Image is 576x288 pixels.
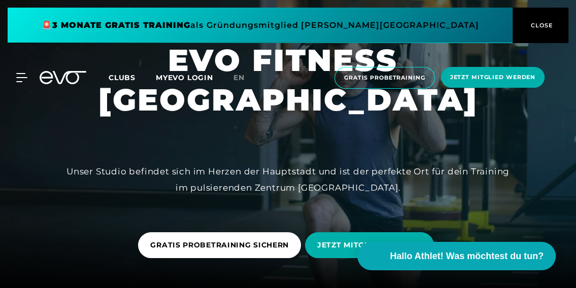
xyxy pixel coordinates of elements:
[109,73,135,82] span: Clubs
[390,249,544,263] span: Hallo Athlet! Was möchtest du tun?
[233,73,245,82] span: en
[513,8,568,43] button: CLOSE
[233,72,257,84] a: en
[109,73,156,82] a: Clubs
[150,240,289,250] span: GRATIS PROBETRAINING SICHERN
[357,242,556,270] button: Hallo Athlet! Was möchtest du tun?
[344,74,425,82] span: Gratis Probetraining
[438,67,548,89] a: Jetzt Mitglied werden
[156,73,213,82] a: MYEVO LOGIN
[331,67,438,89] a: Gratis Probetraining
[317,240,422,250] span: JETZT MITGLIED WERDEN
[528,21,553,30] span: CLOSE
[305,225,438,266] a: JETZT MITGLIED WERDEN
[138,225,305,266] a: GRATIS PROBETRAINING SICHERN
[60,163,517,196] div: Unser Studio befindet sich im Herzen der Hauptstadt und ist der perfekte Ort für dein Training im...
[450,73,535,82] span: Jetzt Mitglied werden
